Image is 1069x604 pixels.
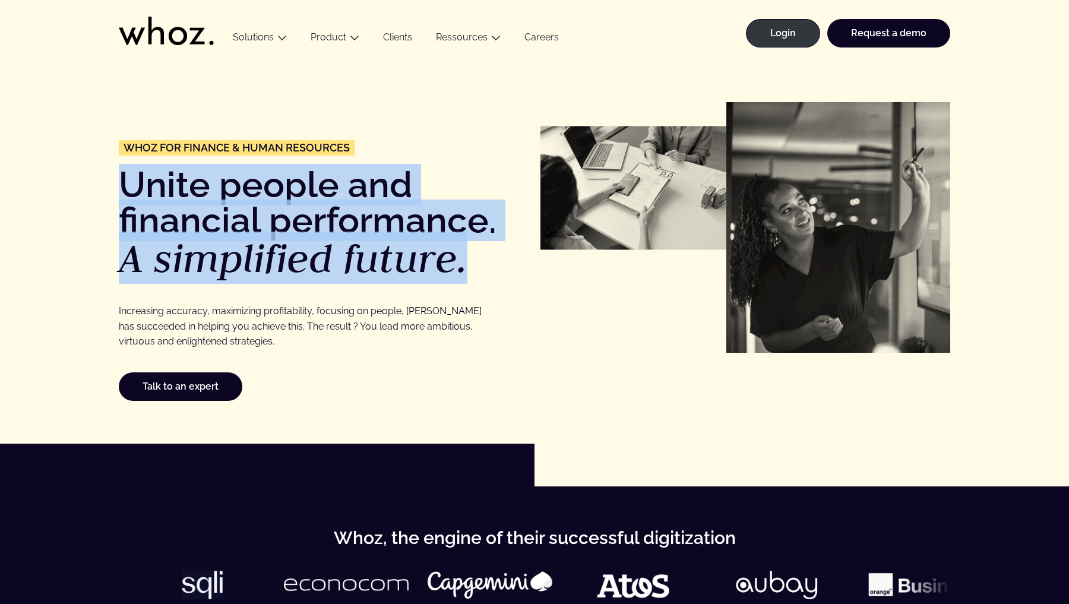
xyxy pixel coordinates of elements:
[119,303,488,349] p: Increasing accuracy, maximizing profitability, focusing on people, [PERSON_NAME] has succeeded in...
[513,31,571,48] a: Careers
[436,31,488,43] a: Ressources
[119,372,242,401] a: Talk to an expert
[119,167,529,279] h1: Unite people and financial performance.
[746,19,820,48] a: Login
[299,31,371,48] button: Product
[424,31,513,48] button: Ressources
[221,31,299,48] button: Solutions
[119,232,467,284] em: A simplified future.
[371,31,424,48] a: Clients
[311,31,346,43] a: Product
[124,143,350,153] span: Whoz for Finance & Human Resources
[24,529,1045,547] p: Whoz, the engine of their successful digitization
[827,19,950,48] a: Request a demo
[991,526,1052,587] iframe: Chatbot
